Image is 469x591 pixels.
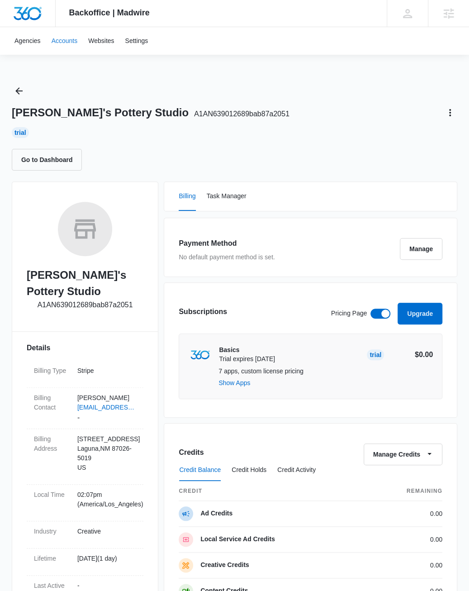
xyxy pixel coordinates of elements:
[365,481,442,501] th: Remaining
[365,501,442,527] td: 0.00
[27,548,143,576] div: Lifetime[DATE](1 day)
[77,581,136,591] p: -
[179,306,227,317] h3: Subscriptions
[232,459,266,481] button: Credit Holds
[38,300,133,310] p: A1AN639012689bab87a2051
[179,481,365,501] th: credit
[179,182,195,211] button: Billing
[218,367,303,376] p: 7 apps, custom license pricing
[77,434,136,472] p: [STREET_ADDRESS] Laguna , NM 87026-5019 US
[27,388,143,429] div: Billing Contact[PERSON_NAME][EMAIL_ADDRESS][DOMAIN_NAME]-
[34,434,70,453] dt: Billing Address
[12,106,289,119] h1: [PERSON_NAME]'s Pottery Studio
[77,403,136,412] a: [EMAIL_ADDRESS][DOMAIN_NAME]
[277,459,316,481] button: Credit Activity
[179,238,275,249] h3: Payment Method
[27,429,143,485] div: Billing Address[STREET_ADDRESS]Laguna,NM 87026-5019US
[331,309,367,319] p: Pricing Page
[77,527,136,536] p: Creative
[69,8,150,18] span: Backoffice | Madwire
[367,349,384,360] div: Trial
[190,350,210,360] img: marketing360Logo
[77,490,136,509] p: 02:07pm ( America/Los_Angeles )
[77,393,136,403] p: [PERSON_NAME]
[179,459,221,481] button: Credit Balance
[27,485,143,521] div: Local Time02:07pm (America/Los_Angeles)
[200,535,275,544] p: Local Service Ad Credits
[12,127,29,138] div: Trial
[400,238,442,260] button: Manage
[27,267,143,300] h2: [PERSON_NAME]'s Pottery Studio
[34,490,70,500] dt: Local Time
[200,561,249,570] p: Creative Credits
[77,393,136,423] dd: -
[27,361,143,388] div: Billing TypeStripe
[9,27,46,55] a: Agencies
[34,393,70,412] dt: Billing Contact
[443,105,457,120] button: Actions
[200,509,232,518] p: Ad Credits
[34,554,70,563] dt: Lifetime
[398,303,442,324] button: Upgrade
[46,27,83,55] a: Accounts
[365,527,442,553] td: 0.00
[219,346,275,355] p: Basics
[179,253,275,262] p: No default payment method is set.
[27,343,50,353] span: Details
[364,443,442,465] button: Manage Credits
[12,149,82,171] button: Go to Dashboard
[365,553,442,578] td: 0.00
[83,27,119,55] a: Websites
[120,27,154,55] a: Settings
[390,349,433,360] p: $0.00
[12,84,26,98] button: Back
[194,110,289,118] span: A1AN639012689bab87a2051
[219,355,275,364] p: Trial expires [DATE]
[179,447,204,458] h3: Credits
[207,182,246,211] button: Task Manager
[77,366,136,376] p: Stripe
[218,380,303,386] button: Show Apps
[34,581,70,591] dt: Last Active
[34,527,70,536] dt: Industry
[77,554,136,563] p: [DATE] ( 1 day )
[27,521,143,548] div: IndustryCreative
[34,366,70,376] dt: Billing Type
